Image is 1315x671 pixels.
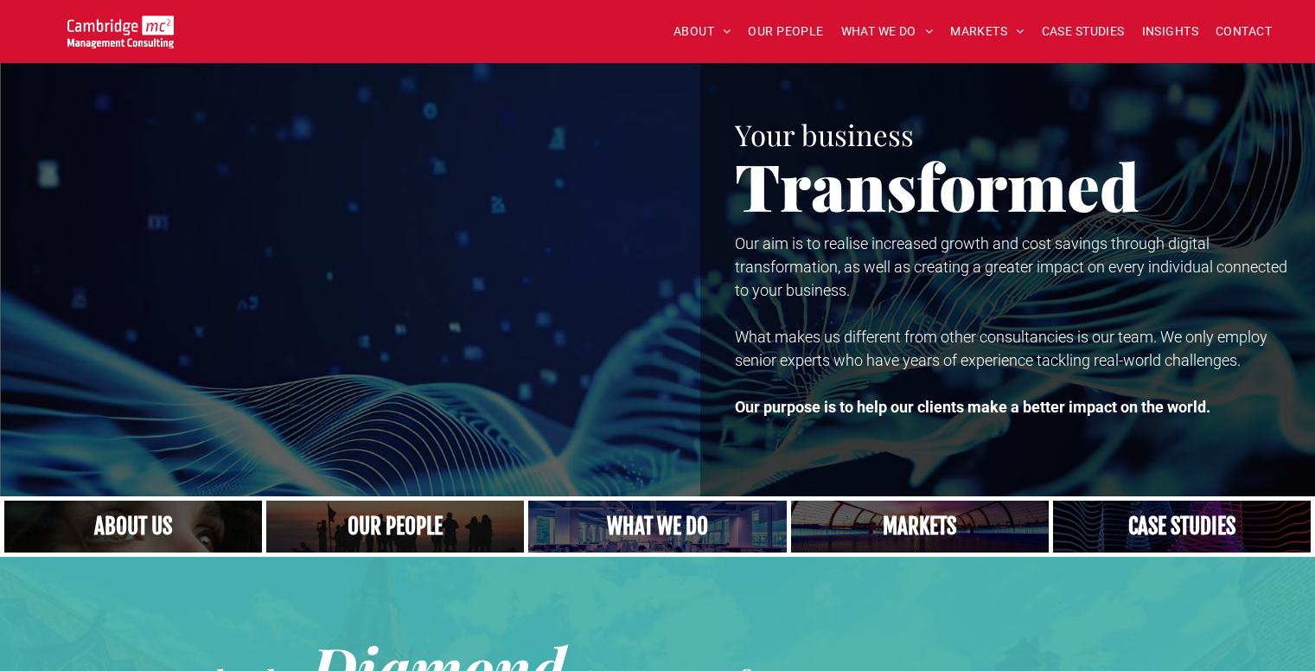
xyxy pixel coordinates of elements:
[739,18,832,45] a: OUR PEOPLE
[4,501,262,553] a: Close up of woman's face, centered on her eyes
[1133,18,1207,45] a: INSIGHTS
[67,18,174,36] a: Your Business Transformed | Cambridge Management Consulting
[1207,18,1280,45] a: CONTACT
[735,328,1267,369] span: What makes us different from other consultancies is our team. We only employ senior experts who h...
[1033,18,1133,45] a: CASE STUDIES
[528,501,786,553] a: A yoga teacher lifting his whole body off the ground in the peacock pose
[1053,501,1311,553] a: CASE STUDIES | See an Overview of All Our Case Studies | Cambridge Management Consulting
[833,18,942,45] a: WHAT WE DO
[266,501,524,553] a: A crowd in silhouette at sunset, on a rise or lookout point
[735,234,1287,299] span: Our aim is to realise increased growth and cost savings through digital transformation, as well a...
[67,16,174,48] img: Go to Homepage
[791,501,1049,553] a: Telecoms | Decades of Experience Across Multiple Industries & Regions
[665,18,740,45] a: ABOUT
[942,18,1032,45] a: MARKETS
[735,115,914,153] span: Your business
[735,142,1139,228] span: Transformed
[735,398,1210,416] strong: Our purpose is to help our clients make a better impact on the world.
